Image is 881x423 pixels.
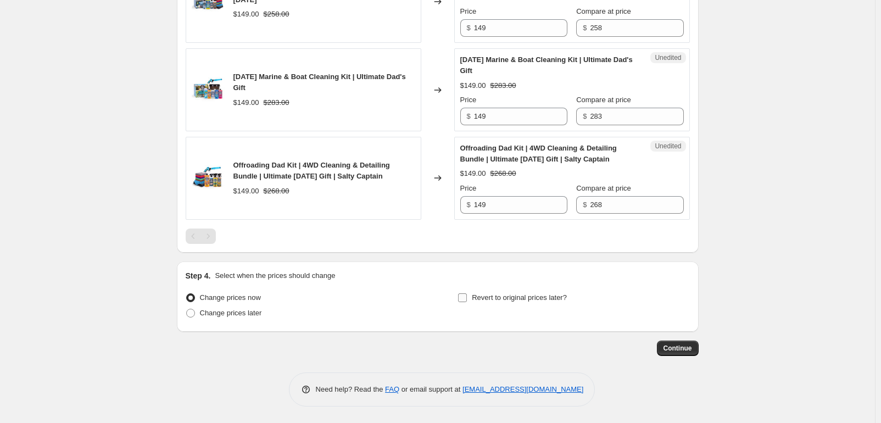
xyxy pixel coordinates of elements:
[655,53,681,62] span: Unedited
[264,98,289,107] span: $283.00
[583,112,587,120] span: $
[576,184,631,192] span: Compare at price
[399,385,462,393] span: or email support at
[490,81,516,90] span: $283.00
[385,385,399,393] a: FAQ
[192,162,225,194] img: Offroading-Dad-Kit_80x.jpg
[215,270,335,281] p: Select when the prices should change
[576,96,631,104] span: Compare at price
[233,161,390,180] span: Offroading Dad Kit | 4WD Cleaning & Detailing Bundle | Ultimate [DATE] Gift | Salty Captain
[655,142,681,151] span: Unedited
[657,341,699,356] button: Continue
[200,293,261,302] span: Change prices now
[462,385,583,393] a: [EMAIL_ADDRESS][DOMAIN_NAME]
[186,229,216,244] nav: Pagination
[460,7,477,15] span: Price
[233,10,259,18] span: $149.00
[583,201,587,209] span: $
[233,98,259,107] span: $149.00
[460,169,486,177] span: $149.00
[467,112,471,120] span: $
[316,385,386,393] span: Need help? Read the
[467,201,471,209] span: $
[233,73,406,92] span: [DATE] Marine & Boat Cleaning Kit | Ultimate Dad's Gift
[583,24,587,32] span: $
[467,24,471,32] span: $
[663,344,692,353] span: Continue
[186,270,211,281] h2: Step 4.
[264,187,289,195] span: $268.00
[460,96,477,104] span: Price
[192,74,225,107] img: Rad-Dad-Marine-Care-Kit-Bucket_80x.jpg
[490,169,516,177] span: $268.00
[576,7,631,15] span: Compare at price
[233,187,259,195] span: $149.00
[472,293,567,302] span: Revert to original prices later?
[460,144,617,163] span: Offroading Dad Kit | 4WD Cleaning & Detailing Bundle | Ultimate [DATE] Gift | Salty Captain
[460,81,486,90] span: $149.00
[264,10,289,18] span: $258.00
[460,184,477,192] span: Price
[460,55,633,75] span: [DATE] Marine & Boat Cleaning Kit | Ultimate Dad's Gift
[200,309,262,317] span: Change prices later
